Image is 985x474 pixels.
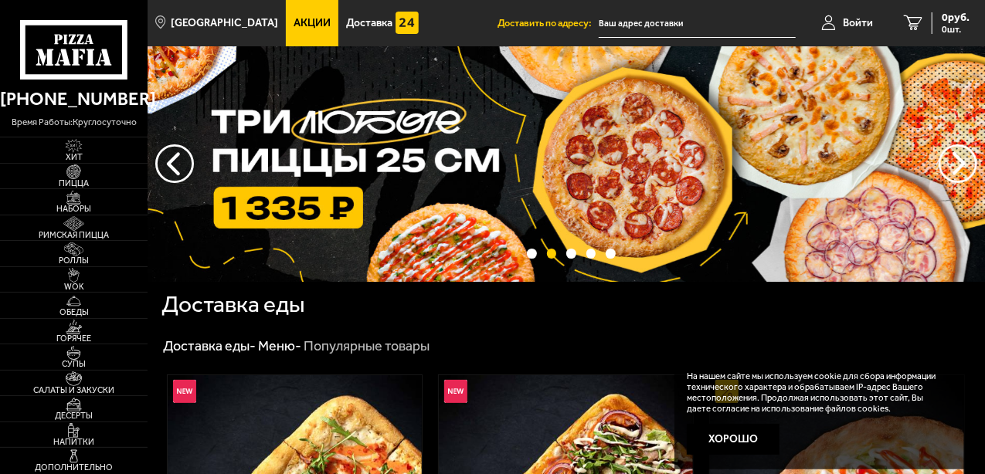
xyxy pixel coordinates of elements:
button: следующий [155,144,194,183]
a: Доставка еды- [163,337,256,354]
button: точки переключения [547,249,557,259]
button: точки переключения [606,249,616,259]
span: Доставить по адресу: [498,19,599,29]
button: предыдущий [939,144,977,183]
span: Доставка [346,18,392,29]
span: 0 шт. [942,25,970,34]
button: точки переключения [566,249,576,259]
button: Хорошо [687,424,780,455]
div: Популярные товары [304,337,430,355]
span: Войти [843,18,873,29]
span: 0 руб. [942,12,970,23]
a: Меню- [258,337,301,354]
p: На нашем сайте мы используем cookie для сбора информации технического характера и обрабатываем IP... [687,371,947,414]
span: Акции [294,18,331,29]
button: точки переключения [527,249,537,259]
button: точки переключения [586,249,596,259]
input: Ваш адрес доставки [599,9,796,38]
img: Новинка [173,380,196,403]
img: Новинка [444,380,467,403]
h1: Доставка еды [161,293,304,317]
span: [GEOGRAPHIC_DATA] [172,18,279,29]
img: 15daf4d41897b9f0e9f617042186c801.svg [396,12,419,35]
